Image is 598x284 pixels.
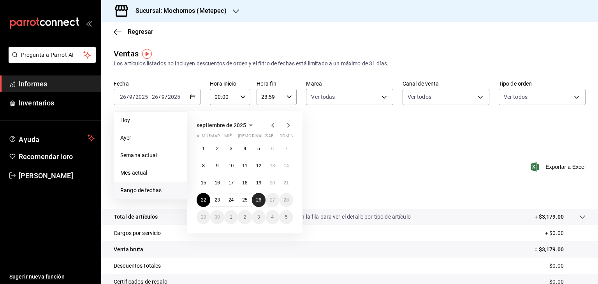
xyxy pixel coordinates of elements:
font: Regresar [128,28,153,35]
button: 17 de septiembre de 2025 [224,176,238,190]
button: 28 de septiembre de 2025 [280,193,293,207]
font: almuerzo [197,133,220,138]
button: Marcador de información sobre herramientas [142,49,152,59]
button: 9 de septiembre de 2025 [210,159,224,173]
abbr: 29 de septiembre de 2025 [201,214,206,220]
button: 27 de septiembre de 2025 [266,193,279,207]
font: 4 [271,214,274,220]
font: Tipo de orden [499,81,532,87]
font: septiembre de 2025 [197,122,246,128]
input: -- [161,94,165,100]
font: 11 [242,163,247,168]
abbr: sábado [266,133,274,142]
button: 29 de septiembre de 2025 [197,210,210,224]
button: Exportar a Excel [532,162,586,172]
font: Canal de venta [403,81,439,87]
button: abrir_cajón_menú [86,20,92,26]
font: mié [224,133,232,138]
font: 28 [284,197,289,203]
font: Inventarios [19,99,54,107]
font: Pregunta a Parrot AI [21,52,74,58]
font: Descuentos totales [114,263,161,269]
font: Ver todos [408,94,431,100]
button: 24 de septiembre de 2025 [224,193,238,207]
font: sab [266,133,274,138]
font: Hora fin [257,81,276,87]
font: Recomendar loro [19,153,73,161]
font: / [158,94,161,100]
button: 2 de octubre de 2025 [238,210,252,224]
font: 2 [216,146,219,151]
button: 2 de septiembre de 2025 [210,142,224,156]
button: 18 de septiembre de 2025 [238,176,252,190]
font: rivalizar [252,133,273,138]
font: 23 [215,197,220,203]
font: Exportar a Excel [545,164,586,170]
button: 26 de septiembre de 2025 [252,193,266,207]
abbr: miércoles [224,133,232,142]
input: -- [120,94,127,100]
button: 1 de septiembre de 2025 [197,142,210,156]
font: 18 [242,180,247,186]
font: 1 [230,214,232,220]
font: Hora inicio [210,81,236,87]
font: 21 [284,180,289,186]
button: 30 de septiembre de 2025 [210,210,224,224]
button: 6 de septiembre de 2025 [266,142,279,156]
button: 5 de octubre de 2025 [280,210,293,224]
button: 19 de septiembre de 2025 [252,176,266,190]
abbr: 21 de septiembre de 2025 [284,180,289,186]
abbr: 8 de septiembre de 2025 [202,163,205,168]
font: Hoy [120,117,130,123]
font: 16 [215,180,220,186]
font: Los artículos listados no incluyen descuentos de orden y el filtro de fechas está limitado a un m... [114,60,389,67]
button: 4 de octubre de 2025 [266,210,279,224]
font: Venta bruta [114,246,143,252]
font: - [149,94,151,100]
font: + $3,179.00 [535,214,564,220]
button: 8 de septiembre de 2025 [197,159,210,173]
input: ---- [167,94,181,100]
abbr: viernes [252,133,273,142]
button: Regresar [114,28,153,35]
font: 12 [256,163,261,168]
font: Sugerir nueva función [9,273,65,280]
font: Ayuda [19,135,40,144]
abbr: 11 de septiembre de 2025 [242,163,247,168]
font: Fecha [114,81,129,87]
font: 29 [201,214,206,220]
abbr: 23 de septiembre de 2025 [215,197,220,203]
input: -- [129,94,133,100]
button: 21 de septiembre de 2025 [280,176,293,190]
abbr: 30 de septiembre de 2025 [215,214,220,220]
font: Ver todas [311,94,335,100]
font: 4 [244,146,246,151]
font: 1 [202,146,205,151]
abbr: 3 de octubre de 2025 [257,214,260,220]
button: 10 de septiembre de 2025 [224,159,238,173]
abbr: domingo [280,133,298,142]
font: 14 [284,163,289,168]
abbr: 7 de septiembre de 2025 [285,146,288,151]
abbr: 10 de septiembre de 2025 [229,163,234,168]
font: Informes [19,80,47,88]
font: 15 [201,180,206,186]
abbr: 27 de septiembre de 2025 [270,197,275,203]
abbr: 2 de octubre de 2025 [244,214,246,220]
button: 11 de septiembre de 2025 [238,159,252,173]
abbr: lunes [197,133,220,142]
button: 13 de septiembre de 2025 [266,159,279,173]
abbr: 24 de septiembre de 2025 [229,197,234,203]
font: Total de artículos [114,214,158,220]
font: Rango de fechas [120,187,162,193]
abbr: 1 de octubre de 2025 [230,214,232,220]
button: Pregunta a Parrot AI [9,47,96,63]
font: - $0.00 [547,263,564,269]
font: 17 [229,180,234,186]
button: 1 de octubre de 2025 [224,210,238,224]
font: 24 [229,197,234,203]
button: 12 de septiembre de 2025 [252,159,266,173]
abbr: 22 de septiembre de 2025 [201,197,206,203]
font: / [133,94,135,100]
font: [PERSON_NAME] [19,172,73,180]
